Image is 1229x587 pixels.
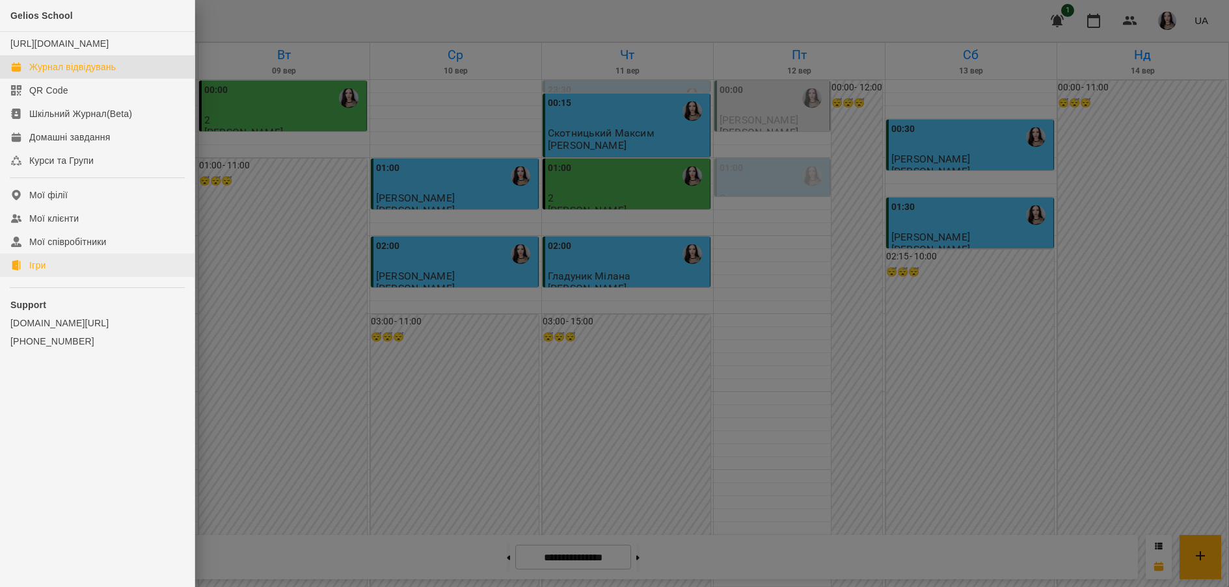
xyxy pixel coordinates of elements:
[29,107,132,120] div: Шкільний Журнал(Beta)
[29,259,46,272] div: Ігри
[29,212,79,225] div: Мої клієнти
[29,154,94,167] div: Курси та Групи
[10,38,109,49] a: [URL][DOMAIN_NAME]
[10,10,73,21] span: Gelios School
[10,298,184,311] p: Support
[29,84,68,97] div: QR Code
[29,189,68,202] div: Мої філії
[29,235,107,248] div: Мої співробітники
[10,335,184,348] a: [PHONE_NUMBER]
[29,60,116,73] div: Журнал відвідувань
[29,131,110,144] div: Домашні завдання
[10,317,184,330] a: [DOMAIN_NAME][URL]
